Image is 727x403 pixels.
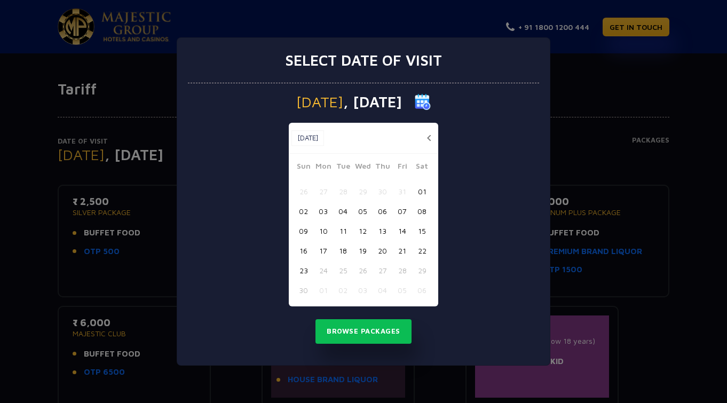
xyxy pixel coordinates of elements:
button: 19 [353,241,373,260]
button: 06 [373,201,392,221]
button: 26 [353,260,373,280]
span: Sun [294,160,313,175]
button: 29 [412,260,432,280]
button: 08 [412,201,432,221]
span: [DATE] [296,94,343,109]
button: 13 [373,221,392,241]
button: 28 [333,181,353,201]
button: 31 [392,181,412,201]
button: 28 [392,260,412,280]
img: calender icon [415,94,431,110]
h3: Select date of visit [285,51,442,69]
span: Thu [373,160,392,175]
button: 02 [333,280,353,300]
button: 29 [353,181,373,201]
button: 01 [412,181,432,201]
button: 02 [294,201,313,221]
button: 23 [294,260,313,280]
button: 04 [373,280,392,300]
button: 30 [294,280,313,300]
button: 18 [333,241,353,260]
span: Tue [333,160,353,175]
button: 26 [294,181,313,201]
button: [DATE] [291,130,324,146]
button: 27 [373,260,392,280]
button: 11 [333,221,353,241]
button: 12 [353,221,373,241]
button: 05 [392,280,412,300]
button: 21 [392,241,412,260]
button: 27 [313,181,333,201]
button: 05 [353,201,373,221]
span: Mon [313,160,333,175]
button: 07 [392,201,412,221]
button: 03 [313,201,333,221]
button: 01 [313,280,333,300]
button: 15 [412,221,432,241]
span: , [DATE] [343,94,402,109]
button: 06 [412,280,432,300]
button: 03 [353,280,373,300]
span: Wed [353,160,373,175]
span: Fri [392,160,412,175]
button: 22 [412,241,432,260]
span: Sat [412,160,432,175]
button: 14 [392,221,412,241]
button: 20 [373,241,392,260]
button: 30 [373,181,392,201]
button: 10 [313,221,333,241]
button: 16 [294,241,313,260]
button: 09 [294,221,313,241]
button: 25 [333,260,353,280]
button: 04 [333,201,353,221]
button: 24 [313,260,333,280]
button: Browse Packages [315,319,412,344]
button: 17 [313,241,333,260]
